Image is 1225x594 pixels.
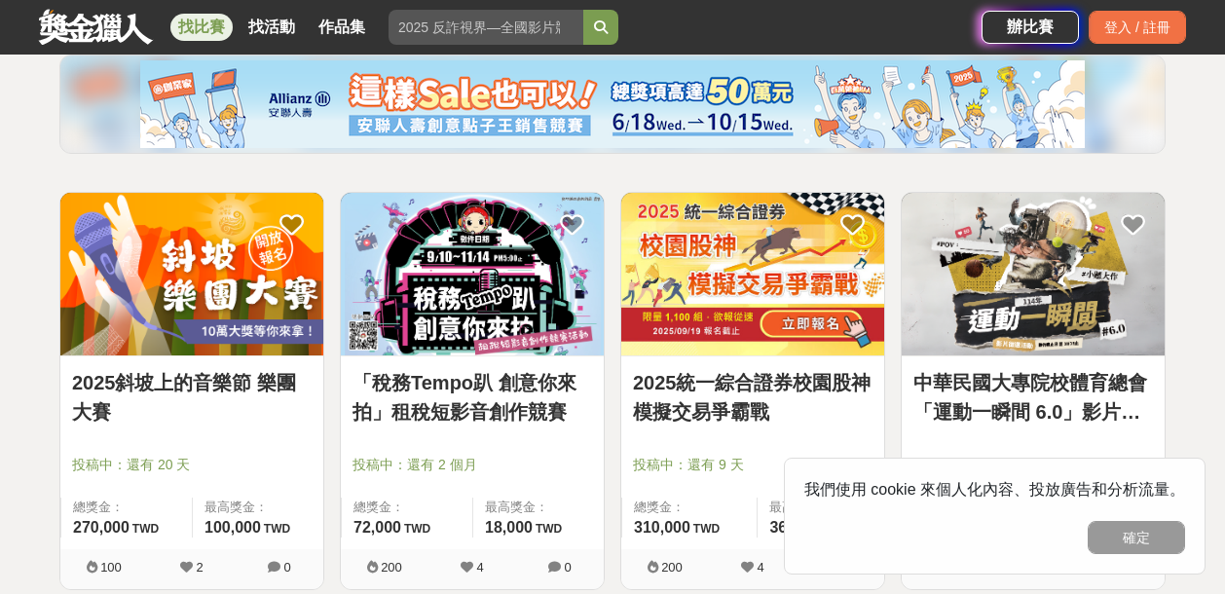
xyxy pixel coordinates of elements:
img: Cover Image [902,193,1165,355]
span: 100,000 [204,519,261,536]
span: 總獎金： [73,498,180,517]
input: 2025 反詐視界—全國影片競賽 [389,10,583,45]
span: TWD [536,522,562,536]
a: 2025斜坡上的音樂節 樂團大賽 [72,368,312,427]
span: 我們使用 cookie 來個人化內容、投放廣告和分析流量。 [804,481,1185,498]
span: 最高獎金： [769,498,872,517]
span: 0 [564,560,571,575]
span: TWD [404,522,430,536]
span: 0 [283,560,290,575]
a: 作品集 [311,14,373,41]
span: 270,000 [73,519,130,536]
span: 總獎金： [634,498,745,517]
img: Cover Image [341,193,604,355]
img: cf4fb443-4ad2-4338-9fa3-b46b0bf5d316.png [140,60,1085,148]
img: Cover Image [621,193,884,355]
span: 最高獎金： [485,498,592,517]
a: 中華民國大專院校體育總會「運動一瞬間 6.0」影片徵選活動 [913,368,1153,427]
span: 310,000 [634,519,690,536]
span: 4 [757,560,763,575]
span: TWD [264,522,290,536]
div: 登入 / 註冊 [1089,11,1186,44]
a: 找比賽 [170,14,233,41]
span: 200 [381,560,402,575]
img: Cover Image [60,193,323,355]
span: 2 [196,560,203,575]
span: 200 [661,560,683,575]
a: 找活動 [241,14,303,41]
span: 72,000 [353,519,401,536]
span: 投稿中：還有 20 天 [72,455,312,475]
span: TWD [132,522,159,536]
span: 18,000 [485,519,533,536]
span: 總獎金： [353,498,461,517]
a: 辦比賽 [982,11,1079,44]
span: 36,000 [769,519,817,536]
span: 100 [100,560,122,575]
span: 投稿中：還有 2 個月 [353,455,592,475]
span: TWD [693,522,720,536]
span: 最高獎金： [204,498,312,517]
button: 確定 [1088,521,1185,554]
span: 投稿中：還有 大約 1 個月 [913,455,1153,475]
span: 4 [476,560,483,575]
a: 2025統一綜合證券校園股神模擬交易爭霸戰 [633,368,872,427]
span: 投稿中：還有 9 天 [633,455,872,475]
a: 「稅務Tempo趴 創意你來拍」租稅短影音創作競賽 [353,368,592,427]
